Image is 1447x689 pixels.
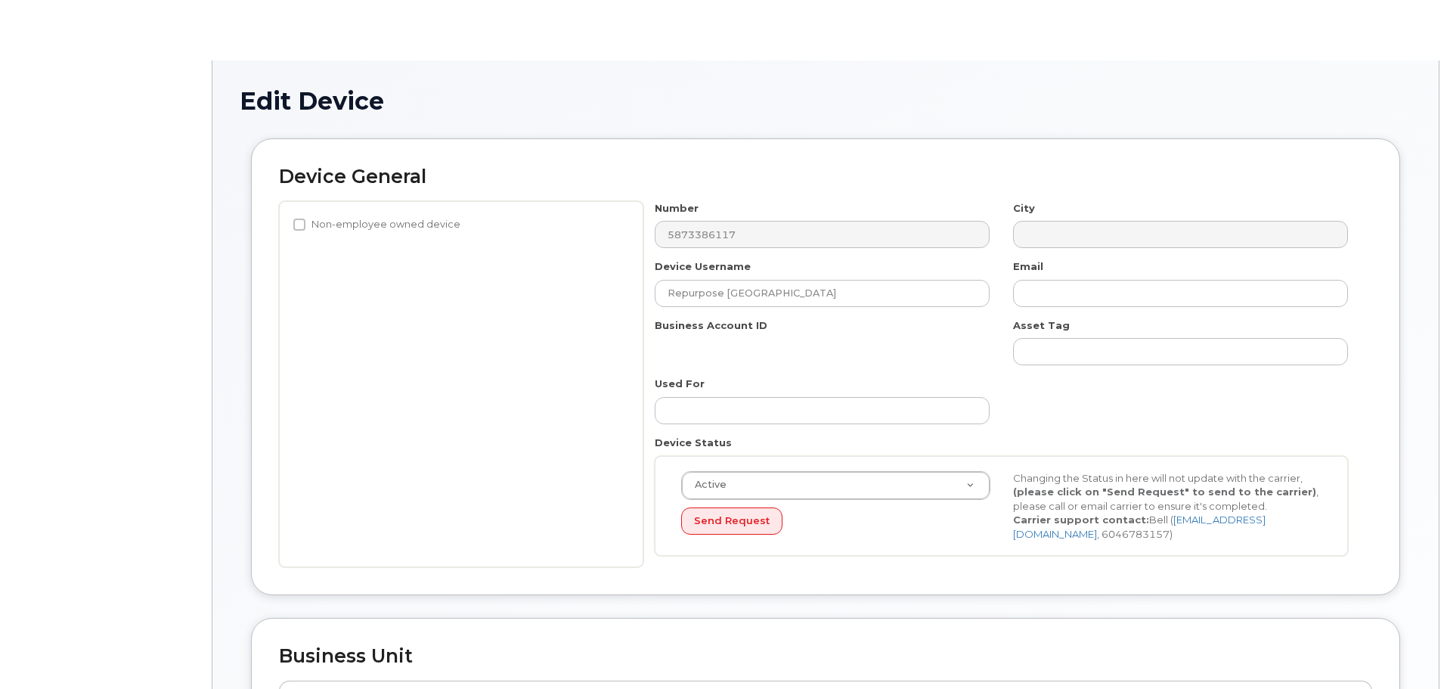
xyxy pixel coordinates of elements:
label: Device Username [655,259,751,274]
label: Non-employee owned device [293,216,460,234]
label: Number [655,201,699,216]
label: Email [1013,259,1043,274]
span: Active [686,478,727,492]
h2: Device General [279,166,1372,188]
strong: (please click on "Send Request" to send to the carrier) [1013,486,1316,498]
a: [EMAIL_ADDRESS][DOMAIN_NAME] [1013,514,1266,540]
label: Asset Tag [1013,318,1070,333]
div: Changing the Status in here will not update with the carrier, , please call or email carrier to e... [1002,471,1334,542]
a: Active [682,472,990,499]
strong: Carrier support contact: [1013,514,1149,526]
label: Used For [655,377,705,391]
button: Send Request [681,507,782,535]
input: Non-employee owned device [293,219,305,231]
label: City [1013,201,1035,216]
h2: Business Unit [279,646,1372,667]
label: Device Status [655,436,732,450]
label: Business Account ID [655,318,767,333]
h1: Edit Device [240,88,1411,114]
